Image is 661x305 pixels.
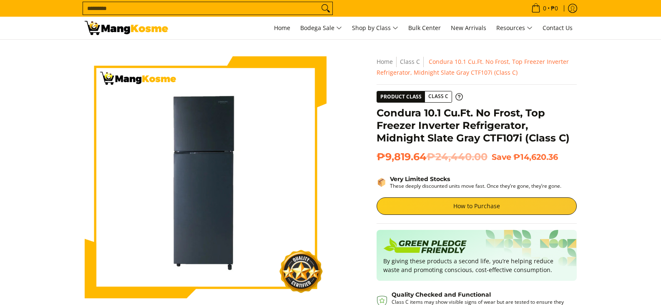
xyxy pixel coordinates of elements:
img: Badge sustainability green pledge friendly [383,237,467,257]
span: 0 [542,5,548,11]
span: Home [274,24,290,32]
a: Shop by Class [348,17,402,39]
span: ₱9,819.64 [377,151,488,163]
span: • [529,4,560,13]
a: Bulk Center [404,17,445,39]
nav: Main Menu [176,17,577,39]
img: Condura 10.1 Cu. Ft. Top Freezer Inverter Ref (Class C) l Mang Kosme [85,21,168,35]
p: These deeply discounted units move fast. Once they’re gone, they’re gone. [390,183,561,189]
a: Resources [492,17,537,39]
span: ₱14,620.36 [513,152,558,162]
span: ₱0 [550,5,559,11]
span: Product Class [377,91,425,102]
strong: Very Limited Stocks [390,175,450,183]
span: Condura 10.1 Cu.Ft. No Frost, Top Freezer Inverter Refrigerator, Midnight Slate Gray CTF107i (Cla... [377,58,569,76]
p: By giving these products a second life, you’re helping reduce waste and promoting conscious, cost... [383,257,570,274]
a: Product Class Class C [377,91,463,103]
strong: Quality Checked and Functional [392,291,491,298]
img: Condura 10.1 Cu.Ft. No Frost, Top Freezer Inverter Refrigerator, Midnight Slate Gray CTF107i (Cla... [85,56,327,298]
a: Home [270,17,294,39]
a: Class C [400,58,420,66]
a: Contact Us [538,17,577,39]
a: Bodega Sale [296,17,346,39]
nav: Breadcrumbs [377,56,577,78]
a: New Arrivals [447,17,490,39]
a: Home [377,58,393,66]
span: Class C [425,91,452,102]
span: Resources [496,23,533,33]
h1: Condura 10.1 Cu.Ft. No Frost, Top Freezer Inverter Refrigerator, Midnight Slate Gray CTF107i (Cla... [377,107,577,144]
span: Bulk Center [408,24,441,32]
a: How to Purchase [377,197,577,215]
span: Contact Us [543,24,573,32]
button: Search [319,2,332,15]
del: ₱24,440.00 [427,151,488,163]
span: Shop by Class [352,23,398,33]
span: New Arrivals [451,24,486,32]
span: Save [492,152,511,162]
span: Bodega Sale [300,23,342,33]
